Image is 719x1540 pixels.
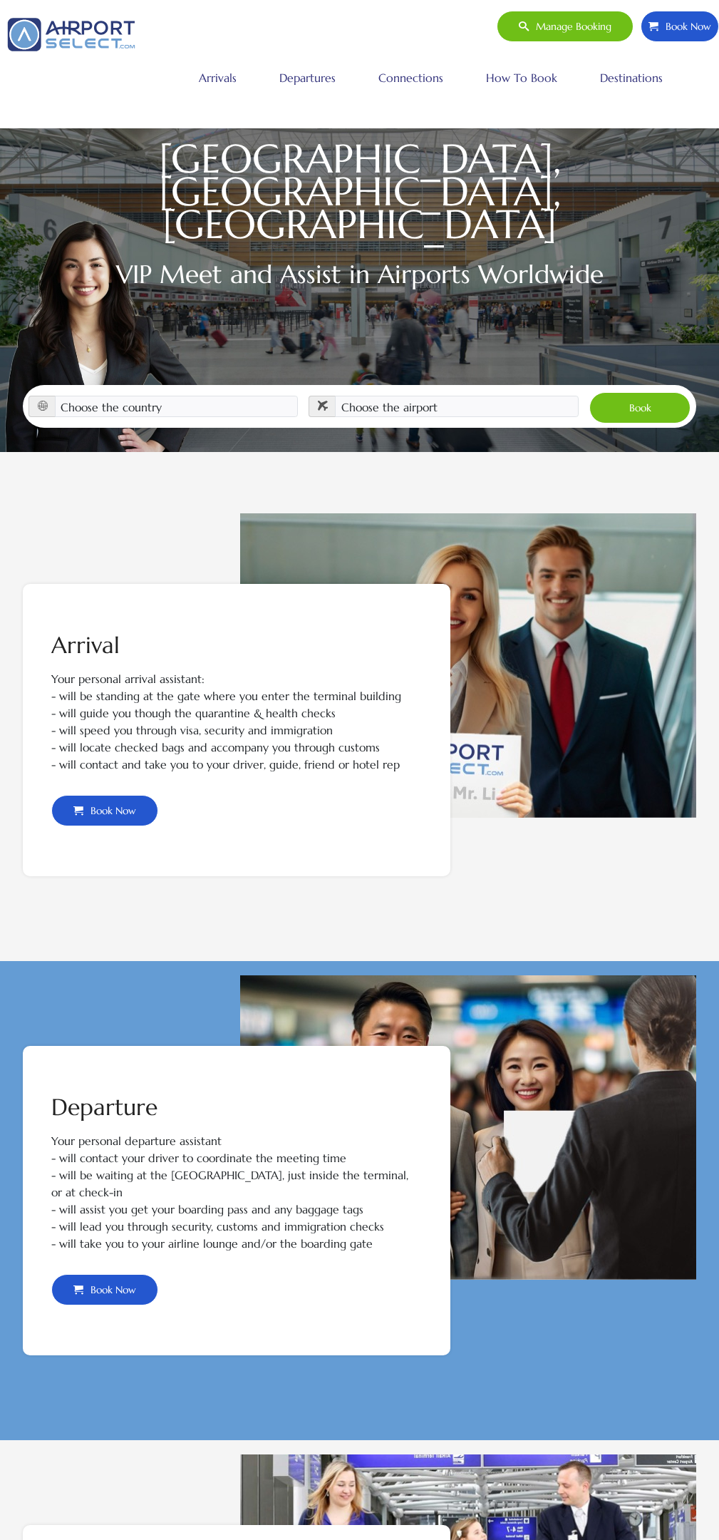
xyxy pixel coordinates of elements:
[529,11,611,41] span: Manage booking
[51,722,422,774] p: - will speed you through visa, security and immigration - will locate checked bags and accompany ...
[51,1096,422,1119] h2: Departure
[589,392,690,423] button: Book
[23,513,696,947] div: Airport Select VIP Arrival
[658,11,711,41] span: Book Now
[51,1274,158,1305] a: Book Now
[83,796,136,826] span: Book Now
[51,634,422,657] h2: Arrival
[375,60,447,96] a: Connections
[83,1275,136,1305] span: Book Now
[482,60,561,96] a: How to book
[641,11,719,42] a: Book Now
[23,255,696,293] h2: VIP Meet and Assist in Airports Worldwide
[51,1167,422,1253] p: - will be waiting at the [GEOGRAPHIC_DATA], just inside the terminal, or at check-in - will assis...
[596,60,666,96] a: Destinations
[276,60,339,96] a: Departures
[51,1133,422,1167] p: Your personal departure assistant - will contact your driver to coordinate the meeting time
[497,11,633,42] a: Manage booking
[51,795,158,826] a: Book Now
[23,975,696,1426] div: Airport Select VIP Connection Transit
[195,60,240,96] a: Arrivals
[23,143,696,241] h1: [GEOGRAPHIC_DATA], [GEOGRAPHIC_DATA], [GEOGRAPHIC_DATA]
[51,671,422,722] p: Your personal arrival assistant: - will be standing at the gate where you enter the terminal buil...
